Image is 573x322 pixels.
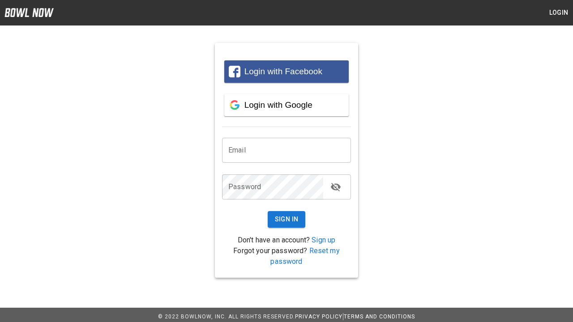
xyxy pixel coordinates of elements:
[224,94,349,116] button: Login with Google
[4,8,54,17] img: logo
[327,178,345,196] button: toggle password visibility
[222,246,351,267] p: Forgot your password?
[222,235,351,246] p: Don't have an account?
[244,100,312,110] span: Login with Google
[268,211,306,228] button: Sign In
[158,314,295,320] span: © 2022 BowlNow, Inc. All Rights Reserved.
[312,236,335,244] a: Sign up
[544,4,573,21] button: Login
[244,67,322,76] span: Login with Facebook
[224,60,349,83] button: Login with Facebook
[344,314,415,320] a: Terms and Conditions
[270,246,339,266] a: Reset my password
[295,314,342,320] a: Privacy Policy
